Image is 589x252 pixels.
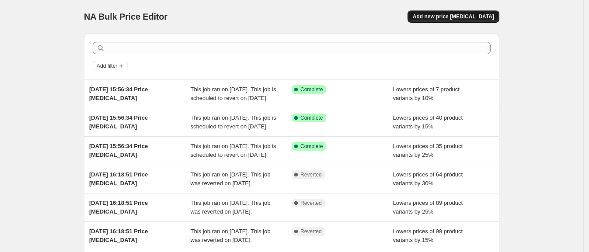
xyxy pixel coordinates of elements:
[89,200,148,215] span: [DATE] 16:18:51 Price [MEDICAL_DATA]
[191,171,271,186] span: This job ran on [DATE]. This job was reverted on [DATE].
[191,86,276,101] span: This job ran on [DATE]. This job is scheduled to revert on [DATE].
[191,200,271,215] span: This job ran on [DATE]. This job was reverted on [DATE].
[89,86,148,101] span: [DATE] 15:56:34 Price [MEDICAL_DATA]
[393,228,463,243] span: Lowers prices of 99 product variants by 15%
[93,61,128,71] button: Add filter
[300,171,322,178] span: Reverted
[97,62,117,69] span: Add filter
[300,228,322,235] span: Reverted
[89,171,148,186] span: [DATE] 16:18:51 Price [MEDICAL_DATA]
[393,200,463,215] span: Lowers prices of 89 product variants by 25%
[89,114,148,130] span: [DATE] 15:56:34 Price [MEDICAL_DATA]
[300,200,322,207] span: Reverted
[300,143,323,150] span: Complete
[191,114,276,130] span: This job ran on [DATE]. This job is scheduled to revert on [DATE].
[408,10,499,23] button: Add new price [MEDICAL_DATA]
[393,171,463,186] span: Lowers prices of 64 product variants by 30%
[393,143,463,158] span: Lowers prices of 35 product variants by 25%
[300,86,323,93] span: Complete
[89,143,148,158] span: [DATE] 15:56:34 Price [MEDICAL_DATA]
[89,228,148,243] span: [DATE] 16:18:51 Price [MEDICAL_DATA]
[393,86,460,101] span: Lowers prices of 7 product variants by 10%
[191,228,271,243] span: This job ran on [DATE]. This job was reverted on [DATE].
[393,114,463,130] span: Lowers prices of 40 product variants by 15%
[191,143,276,158] span: This job ran on [DATE]. This job is scheduled to revert on [DATE].
[413,13,494,20] span: Add new price [MEDICAL_DATA]
[300,114,323,121] span: Complete
[84,12,167,21] span: NA Bulk Price Editor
